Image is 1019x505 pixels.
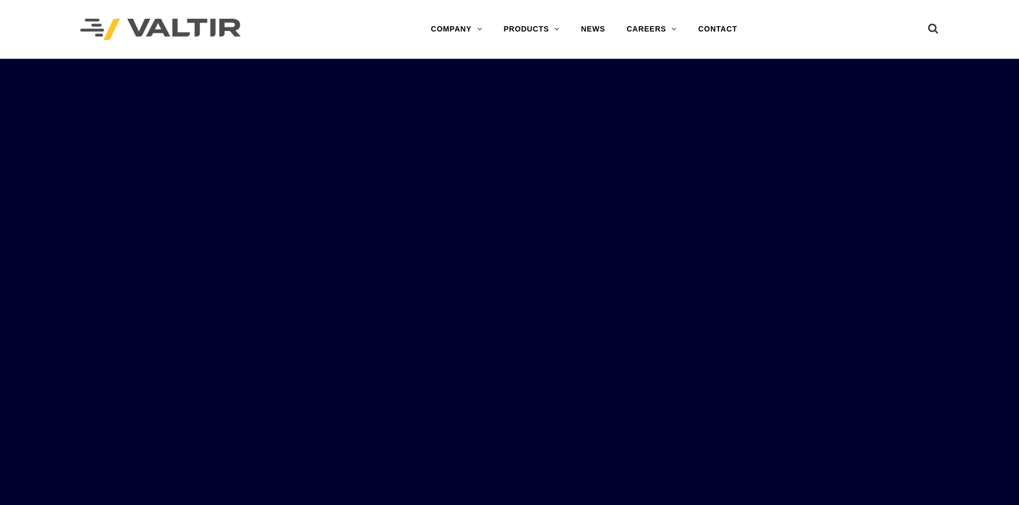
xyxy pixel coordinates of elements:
[570,19,616,40] a: NEWS
[80,19,241,41] img: Valtir
[493,19,570,40] a: PRODUCTS
[687,19,748,40] a: CONTACT
[616,19,687,40] a: CAREERS
[420,19,493,40] a: COMPANY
